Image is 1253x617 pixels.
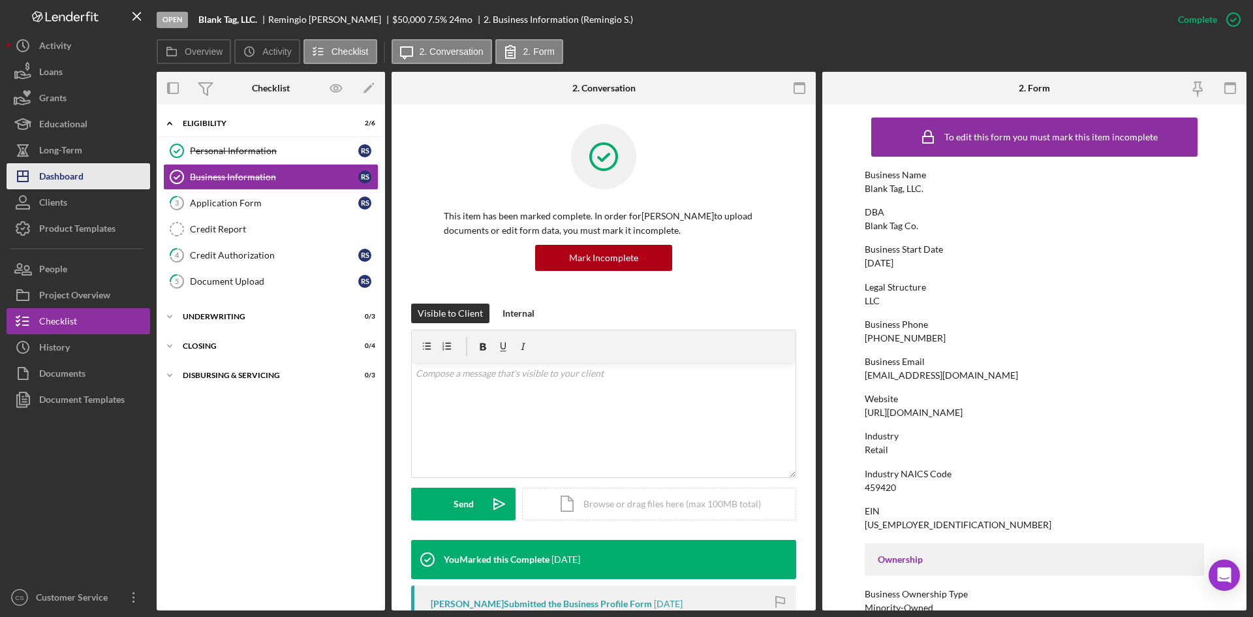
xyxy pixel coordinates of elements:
[427,14,447,25] div: 7.5 %
[157,12,188,28] div: Open
[1019,83,1050,93] div: 2. Form
[7,256,150,282] button: People
[185,46,223,57] label: Overview
[420,46,484,57] label: 2. Conversation
[7,334,150,360] button: History
[352,372,375,379] div: 0 / 3
[163,138,379,164] a: Personal InformationRS
[198,14,257,25] b: Blank Tag, LLC.
[865,394,1204,404] div: Website
[7,85,150,111] button: Grants
[39,111,87,140] div: Educational
[1178,7,1217,33] div: Complete
[190,250,358,261] div: Credit Authorization
[551,554,580,565] time: 2025-10-06 17:50
[503,304,534,323] div: Internal
[865,445,888,455] div: Retail
[190,146,358,156] div: Personal Information
[39,360,85,390] div: Documents
[39,85,67,114] div: Grants
[190,224,378,234] div: Credit Report
[411,488,516,520] button: Send
[183,119,343,127] div: Eligibility
[865,370,1018,381] div: [EMAIL_ADDRESS][DOMAIN_NAME]
[39,282,110,311] div: Project Overview
[865,603,933,613] div: Minority-Owned
[7,33,150,59] button: Activity
[865,483,896,493] div: 459420
[454,488,474,520] div: Send
[865,183,923,194] div: Blank Tag, LLC.
[865,244,1204,255] div: Business Start Date
[495,39,563,64] button: 2. Form
[7,282,150,308] a: Project Overview
[7,163,150,189] a: Dashboard
[431,599,652,609] div: [PERSON_NAME] Submitted the Business Profile Form
[358,275,371,288] div: R S
[865,207,1204,217] div: DBA
[352,342,375,350] div: 0 / 4
[183,342,343,350] div: Closing
[865,221,918,231] div: Blank Tag Co.
[496,304,541,323] button: Internal
[39,308,77,338] div: Checklist
[7,215,150,242] a: Product Templates
[484,14,633,25] div: 2. Business Information (Remingio S.)
[7,111,150,137] button: Educational
[444,209,764,238] p: This item has been marked complete. In order for [PERSON_NAME] to upload documents or edit form d...
[572,83,636,93] div: 2. Conversation
[7,308,150,334] button: Checklist
[535,245,672,271] button: Mark Incomplete
[418,304,483,323] div: Visible to Client
[449,14,472,25] div: 24 mo
[15,594,23,601] text: CS
[183,372,343,379] div: Disbursing & Servicing
[39,189,67,219] div: Clients
[268,14,392,25] div: Remingio [PERSON_NAME]
[190,276,358,287] div: Document Upload
[163,242,379,268] a: 4Credit AuthorizationRS
[175,277,179,285] tspan: 5
[39,137,82,166] div: Long-Term
[358,144,371,157] div: R S
[944,132,1158,142] div: To edit this form you must mark this item incomplete
[175,198,179,207] tspan: 3
[7,189,150,215] a: Clients
[1165,7,1246,33] button: Complete
[157,39,231,64] button: Overview
[865,520,1051,530] div: [US_EMPLOYER_IDENTIFICATION_NUMBER]
[865,333,946,343] div: [PHONE_NUMBER]
[262,46,291,57] label: Activity
[163,268,379,294] a: 5Document UploadRS
[352,313,375,321] div: 0 / 3
[7,59,150,85] button: Loans
[1209,560,1240,591] div: Open Intercom Messenger
[865,319,1204,330] div: Business Phone
[358,197,371,210] div: R S
[303,39,377,64] button: Checklist
[39,163,84,193] div: Dashboard
[7,360,150,387] button: Documents
[39,334,70,364] div: History
[7,387,150,413] button: Document Templates
[865,469,1204,479] div: Industry NAICS Code
[865,356,1204,367] div: Business Email
[190,172,358,182] div: Business Information
[7,584,150,610] button: CSCustomer Service
[7,137,150,163] button: Long-Term
[252,83,290,93] div: Checklist
[163,190,379,216] a: 3Application FormRS
[865,431,1204,441] div: Industry
[878,554,1191,565] div: Ownership
[183,313,343,321] div: Underwriting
